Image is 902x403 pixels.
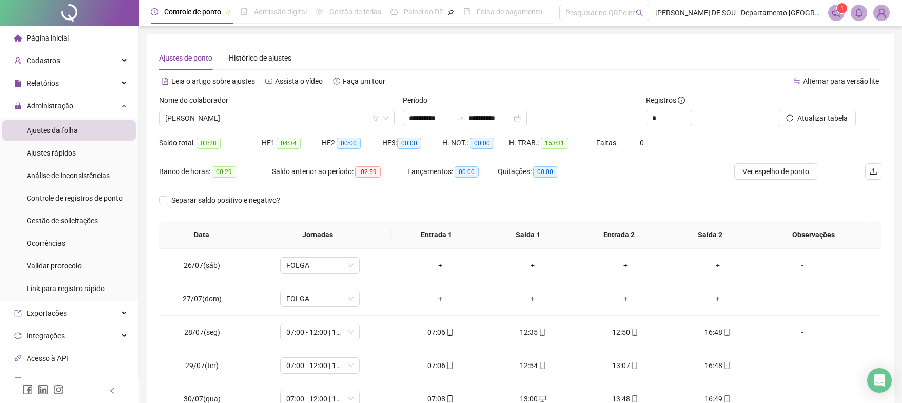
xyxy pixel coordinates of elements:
[445,395,454,402] span: mobile
[495,360,571,371] div: 12:54
[455,166,479,178] span: 00:00
[254,8,307,16] span: Admissão digital
[587,293,663,304] div: +
[316,8,323,15] span: sun
[587,360,663,371] div: 13:07
[165,110,388,126] span: CIANE DE OLIVEIRA
[402,260,478,271] div: +
[212,166,236,178] span: 00:29
[680,327,756,338] div: 16:48
[159,166,272,178] div: Banco de horas:
[470,138,494,149] span: 00:00
[185,361,219,370] span: 29/07(ter)
[27,34,69,42] span: Página inicial
[265,78,272,85] span: youtube
[448,9,454,15] span: pushpin
[772,327,833,338] div: -
[159,94,235,106] label: Nome do colaborador
[640,139,644,147] span: 0
[678,97,685,104] span: info-circle
[772,260,833,271] div: -
[23,385,33,395] span: facebook
[343,77,385,85] span: Faça um tour
[27,262,82,270] span: Validar protocolo
[14,310,22,317] span: export
[184,395,221,403] span: 30/07(qua)
[573,221,664,249] th: Entrada 2
[742,166,809,177] span: Ver espelho de ponto
[538,362,546,369] span: mobile
[402,360,478,371] div: 07:06
[404,8,444,16] span: Painel do DP
[286,324,354,340] span: 07:00 - 12:00 | 12:45 - 16:45
[680,360,756,371] div: 16:48
[509,137,596,149] div: H. TRAB.:
[397,138,421,149] span: 00:00
[445,329,454,336] span: mobile
[477,8,542,16] span: Folha de pagamento
[734,163,817,180] button: Ver espelho de ponto
[680,260,756,271] div: +
[463,8,470,15] span: book
[372,115,379,121] span: filter
[763,229,863,240] span: Observações
[27,126,78,135] span: Ajustes da folha
[832,8,841,17] span: notification
[159,54,212,62] span: Ajustes de ponto
[53,385,64,395] span: instagram
[286,258,354,273] span: FOLGA
[27,284,105,293] span: Link para registro rápido
[14,355,22,362] span: api
[272,166,407,178] div: Saldo anterior ao período:
[27,102,73,110] span: Administração
[229,54,291,62] span: Histórico de ajustes
[390,8,398,15] span: dashboard
[277,138,301,149] span: 04:34
[14,80,22,87] span: file
[337,138,361,149] span: 00:00
[27,332,65,340] span: Integrações
[722,329,731,336] span: mobile
[197,138,221,149] span: 03:28
[262,137,322,149] div: HE 1:
[183,295,222,303] span: 27/07(dom)
[538,329,546,336] span: mobile
[184,261,220,270] span: 26/07(sáb)
[14,102,22,109] span: lock
[322,137,382,149] div: HE 2:
[445,362,454,369] span: mobile
[109,387,116,394] span: left
[587,260,663,271] div: +
[495,293,571,304] div: +
[797,112,848,124] span: Atualizar tabela
[407,166,498,178] div: Lançamentos:
[680,293,756,304] div: +
[383,115,389,121] span: down
[837,3,847,13] sup: 1
[27,194,123,202] span: Controle de registros de ponto
[722,395,731,402] span: mobile
[14,332,22,339] span: sync
[630,395,638,402] span: mobile
[722,362,731,369] span: mobile
[171,77,255,85] span: Leia o artigo sobre ajustes
[655,7,822,18] span: [PERSON_NAME] DE SOU - Departamento [GEOGRAPHIC_DATA]
[329,8,381,16] span: Gestão de férias
[151,8,158,15] span: clock-circle
[636,9,643,17] span: search
[854,8,864,17] span: bell
[793,78,800,85] span: swap
[225,9,231,15] span: pushpin
[27,149,76,157] span: Ajustes rápidos
[159,221,244,249] th: Data
[286,358,354,373] span: 07:00 - 12:00 | 12:45 - 16:45
[646,94,685,106] span: Registros
[402,293,478,304] div: +
[596,139,619,147] span: Faltas:
[755,221,871,249] th: Observações
[630,362,638,369] span: mobile
[164,8,221,16] span: Controle de ponto
[159,137,262,149] div: Saldo total:
[14,57,22,64] span: user-add
[867,368,892,393] div: Open Intercom Messenger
